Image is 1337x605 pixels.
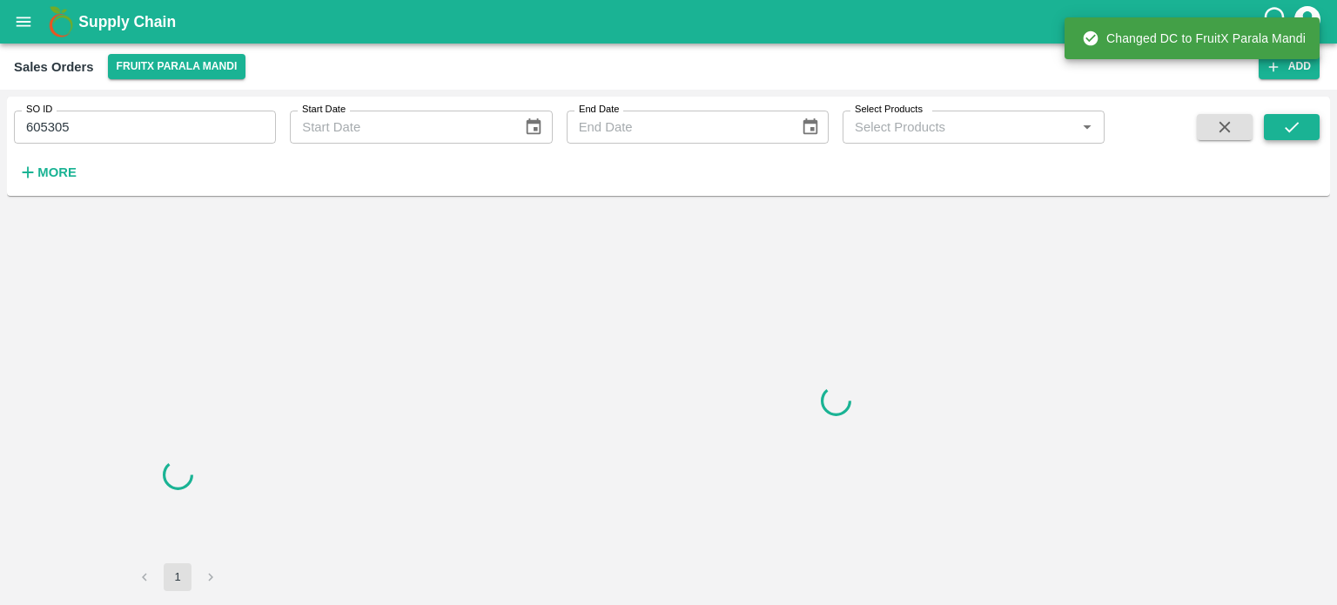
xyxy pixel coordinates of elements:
[26,103,52,117] label: SO ID
[78,10,1261,34] a: Supply Chain
[14,111,276,144] input: Enter SO ID
[567,111,787,144] input: End Date
[517,111,550,144] button: Choose date
[37,165,77,179] strong: More
[1261,6,1292,37] div: customer-support
[579,103,619,117] label: End Date
[128,563,227,591] nav: pagination navigation
[14,56,94,78] div: Sales Orders
[855,103,923,117] label: Select Products
[3,2,44,42] button: open drawer
[44,4,78,39] img: logo
[78,13,176,30] b: Supply Chain
[1292,3,1323,40] div: account of current user
[302,103,346,117] label: Start Date
[794,111,827,144] button: Choose date
[164,563,191,591] button: page 1
[1259,54,1320,79] button: Add
[108,54,246,79] button: Select DC
[848,116,1071,138] input: Select Products
[290,111,510,144] input: Start Date
[1076,116,1098,138] button: Open
[14,158,81,187] button: More
[1082,23,1306,54] div: Changed DC to FruitX Parala Mandi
